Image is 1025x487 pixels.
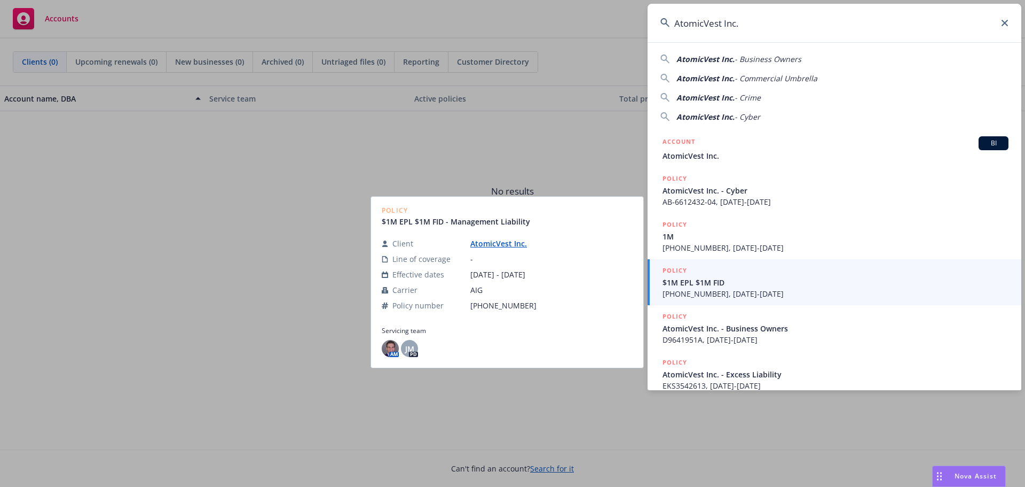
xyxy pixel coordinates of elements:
[663,380,1008,391] span: EKS3542613, [DATE]-[DATE]
[648,259,1021,305] a: POLICY$1M EPL $1M FID[PHONE_NUMBER], [DATE]-[DATE]
[648,351,1021,397] a: POLICYAtomicVest Inc. - Excess LiabilityEKS3542613, [DATE]-[DATE]
[663,219,687,230] h5: POLICY
[648,167,1021,213] a: POLICYAtomicVest Inc. - CyberAB-6612432-04, [DATE]-[DATE]
[663,357,687,368] h5: POLICY
[663,231,1008,242] span: 1M
[735,92,761,103] span: - Crime
[735,54,801,64] span: - Business Owners
[663,265,687,276] h5: POLICY
[663,173,687,184] h5: POLICY
[983,138,1004,148] span: BI
[648,213,1021,259] a: POLICY1M[PHONE_NUMBER], [DATE]-[DATE]
[663,311,687,322] h5: POLICY
[676,54,735,64] span: AtomicVest Inc.
[676,73,735,83] span: AtomicVest Inc.
[648,4,1021,42] input: Search...
[648,305,1021,351] a: POLICYAtomicVest Inc. - Business OwnersD9641951A, [DATE]-[DATE]
[663,242,1008,253] span: [PHONE_NUMBER], [DATE]-[DATE]
[676,92,735,103] span: AtomicVest Inc.
[648,130,1021,167] a: ACCOUNTBIAtomicVest Inc.
[735,73,817,83] span: - Commercial Umbrella
[735,112,760,122] span: - Cyber
[663,196,1008,207] span: AB-6612432-04, [DATE]-[DATE]
[663,185,1008,196] span: AtomicVest Inc. - Cyber
[955,471,997,481] span: Nova Assist
[663,334,1008,345] span: D9641951A, [DATE]-[DATE]
[933,466,946,486] div: Drag to move
[663,150,1008,161] span: AtomicVest Inc.
[663,277,1008,288] span: $1M EPL $1M FID
[663,323,1008,334] span: AtomicVest Inc. - Business Owners
[663,136,695,149] h5: ACCOUNT
[663,288,1008,299] span: [PHONE_NUMBER], [DATE]-[DATE]
[676,112,735,122] span: AtomicVest Inc.
[932,466,1006,487] button: Nova Assist
[663,369,1008,380] span: AtomicVest Inc. - Excess Liability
